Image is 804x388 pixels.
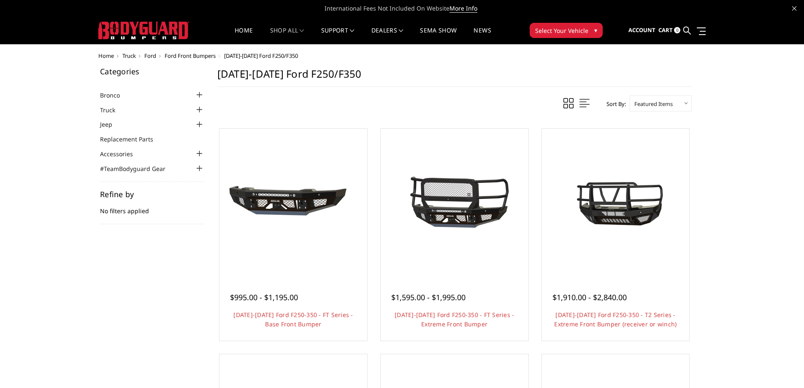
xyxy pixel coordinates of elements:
[217,68,692,87] h1: [DATE]-[DATE] Ford F250/F350
[535,26,588,35] span: Select Your Vehicle
[100,120,123,129] a: Jeep
[100,91,130,100] a: Bronco
[270,27,304,44] a: shop all
[658,26,673,34] span: Cart
[321,27,355,44] a: Support
[222,131,365,274] a: 2023-2025 Ford F250-350 - FT Series - Base Front Bumper
[658,19,680,42] a: Cart 0
[420,27,457,44] a: SEMA Show
[226,171,361,234] img: 2023-2025 Ford F250-350 - FT Series - Base Front Bumper
[554,311,677,328] a: [DATE]-[DATE] Ford F250-350 - T2 Series - Extreme Front Bumper (receiver or winch)
[165,52,216,60] a: Ford Front Bumpers
[594,26,597,35] span: ▾
[100,190,205,224] div: No filters applied
[144,52,156,60] a: Ford
[100,164,176,173] a: #TeamBodyguard Gear
[449,4,477,13] a: More Info
[122,52,136,60] a: Truck
[602,98,626,110] label: Sort By:
[224,52,298,60] span: [DATE]-[DATE] Ford F250/F350
[548,165,683,240] img: 2023-2025 Ford F250-350 - T2 Series - Extreme Front Bumper (receiver or winch)
[474,27,491,44] a: News
[100,135,164,144] a: Replacement Parts
[544,131,688,274] a: 2023-2025 Ford F250-350 - T2 Series - Extreme Front Bumper (receiver or winch) 2023-2025 Ford F25...
[530,23,603,38] button: Select Your Vehicle
[391,292,466,302] span: $1,595.00 - $1,995.00
[100,190,205,198] h5: Refine by
[628,19,655,42] a: Account
[100,68,205,75] h5: Categories
[371,27,403,44] a: Dealers
[674,27,680,33] span: 0
[235,27,253,44] a: Home
[100,149,143,158] a: Accessories
[100,106,126,114] a: Truck
[383,131,526,274] a: 2023-2025 Ford F250-350 - FT Series - Extreme Front Bumper 2023-2025 Ford F250-350 - FT Series - ...
[233,311,353,328] a: [DATE]-[DATE] Ford F250-350 - FT Series - Base Front Bumper
[98,52,114,60] a: Home
[552,292,627,302] span: $1,910.00 - $2,840.00
[98,22,189,39] img: BODYGUARD BUMPERS
[230,292,298,302] span: $995.00 - $1,195.00
[395,311,514,328] a: [DATE]-[DATE] Ford F250-350 - FT Series - Extreme Front Bumper
[628,26,655,34] span: Account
